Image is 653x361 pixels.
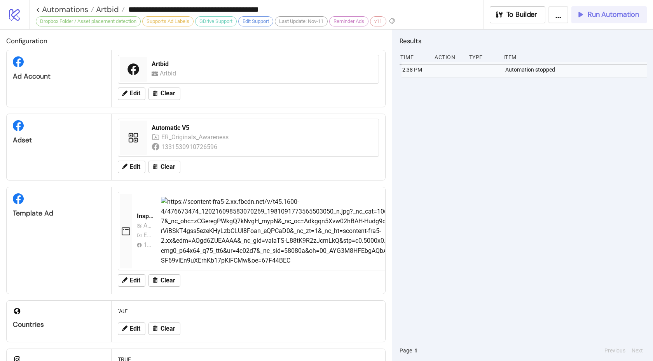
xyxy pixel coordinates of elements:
div: Countries [13,320,105,329]
div: Item [503,50,647,65]
div: 1331530910726596 [143,240,152,250]
span: Run Automation [588,10,639,19]
div: 1331530910726596 [161,142,218,152]
div: Last Update: Nov-11 [275,16,328,26]
div: Action [434,50,463,65]
span: Edit [130,277,140,284]
div: Artbid [160,68,179,78]
span: Page [400,346,412,355]
div: ER_Originals_Awareness [161,132,230,142]
div: Ad Account [13,72,105,81]
button: Edit [118,161,145,173]
div: ER_Originals_Awareness [143,230,152,240]
span: Clear [161,325,175,332]
button: Edit [118,322,145,335]
h2: Configuration [6,36,386,46]
h2: Results [400,36,647,46]
button: Clear [148,161,180,173]
button: 1 [412,346,420,355]
img: https://scontent-fra5-2.xx.fbcdn.net/v/t45.1600-4/476673474_120216098583070269_198109177356550305... [161,197,485,265]
span: Clear [161,163,175,170]
button: Previous [602,346,628,355]
a: < Automations [36,5,94,13]
button: ... [548,6,568,23]
button: Edit [118,88,145,100]
button: To Builder [490,6,546,23]
div: Inspirational_BAU_Auction12_Abstract 1_Polished_Image_20250214_AU [137,212,155,221]
div: Edit Support [238,16,273,26]
div: Template Ad [13,209,105,218]
div: Reminder Ads [329,16,368,26]
div: Automatic V5 [152,124,374,132]
div: Artbid [152,60,374,68]
div: "AU" [115,304,382,319]
a: Artbid [94,5,125,13]
div: Supports Ad Labels [142,16,194,26]
div: 2:38 PM [402,62,430,77]
span: To Builder [506,10,538,19]
span: Edit [130,325,140,332]
div: GDrive Support [195,16,237,26]
div: Dropbox Folder / Asset placement detection [36,16,141,26]
span: Edit [130,163,140,170]
button: Clear [148,322,180,335]
button: Clear [148,274,180,287]
span: Clear [161,90,175,97]
span: Edit [130,90,140,97]
div: Time [400,50,428,65]
div: v11 [370,16,386,26]
div: Automatic [143,221,152,230]
button: Run Automation [571,6,647,23]
div: Adset [13,136,105,145]
div: Type [468,50,497,65]
button: Clear [148,88,180,100]
span: Artbid [94,4,119,14]
div: Automation stopped [505,62,649,77]
button: Next [629,346,645,355]
button: Edit [118,274,145,287]
span: Clear [161,277,175,284]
